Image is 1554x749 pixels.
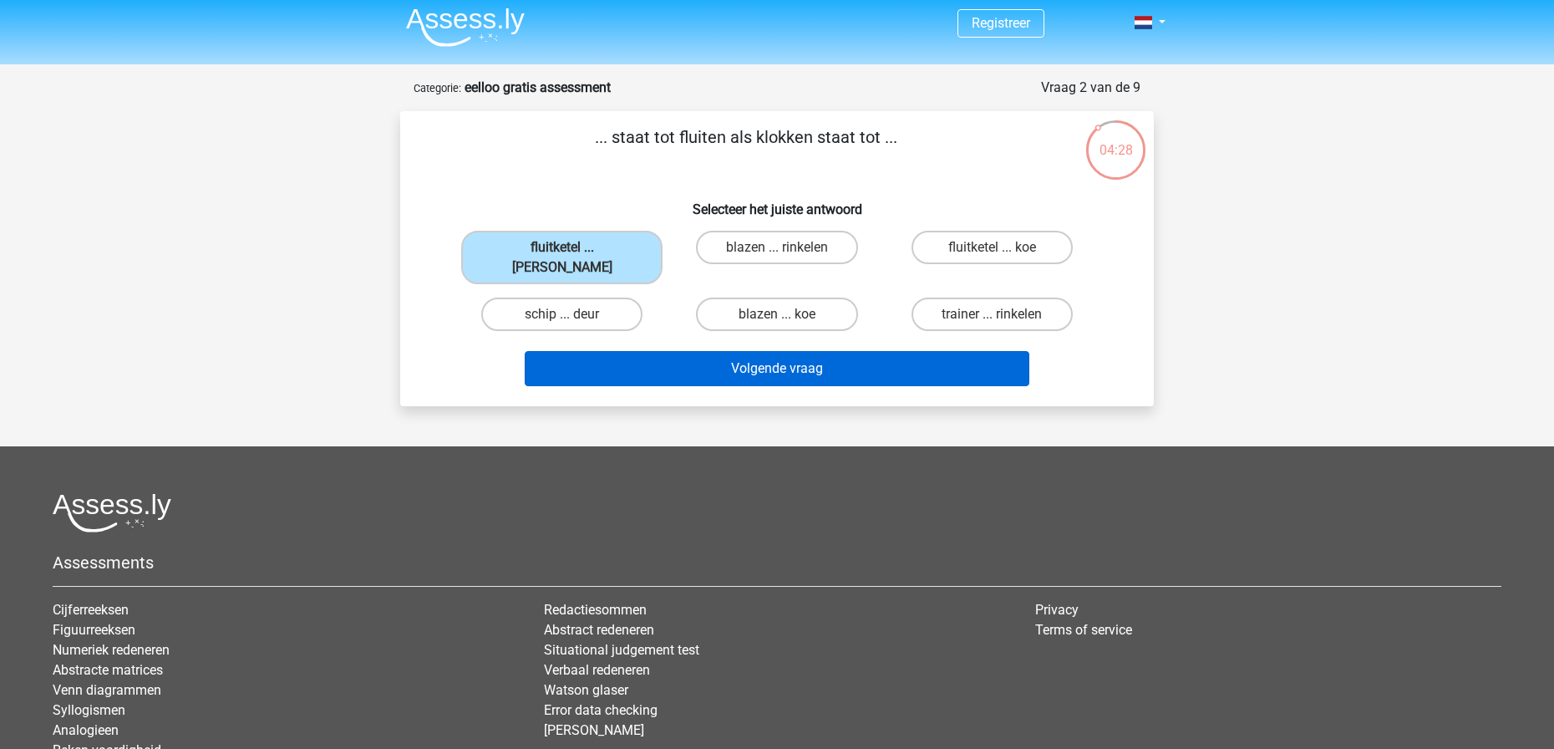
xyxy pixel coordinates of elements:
[53,553,1501,573] h5: Assessments
[414,82,461,94] small: Categorie:
[972,15,1030,31] a: Registreer
[427,125,1064,175] p: ... staat tot fluiten als klokken staat tot ...
[912,231,1073,264] label: fluitketel ... koe
[53,682,161,698] a: Venn diagrammen
[406,8,525,47] img: Assessly
[1084,119,1147,160] div: 04:28
[53,602,129,618] a: Cijferreeksen
[544,682,628,698] a: Watson glaser
[544,662,650,678] a: Verbaal redeneren
[696,298,857,331] label: blazen ... koe
[461,231,663,284] label: fluitketel ... [PERSON_NAME]
[53,702,125,718] a: Syllogismen
[544,622,654,638] a: Abstract redeneren
[53,493,171,532] img: Assessly logo
[525,351,1030,386] button: Volgende vraag
[1041,78,1140,98] div: Vraag 2 van de 9
[53,642,170,658] a: Numeriek redeneren
[696,231,857,264] label: blazen ... rinkelen
[53,722,119,738] a: Analogieen
[544,722,644,738] a: [PERSON_NAME]
[544,602,647,618] a: Redactiesommen
[544,702,658,718] a: Error data checking
[1035,622,1132,638] a: Terms of service
[912,298,1073,331] label: trainer ... rinkelen
[544,642,699,658] a: Situational judgement test
[465,79,611,95] strong: eelloo gratis assessment
[53,622,135,638] a: Figuurreeksen
[1035,602,1079,618] a: Privacy
[53,662,163,678] a: Abstracte matrices
[481,298,642,331] label: schip ... deur
[427,188,1127,217] h6: Selecteer het juiste antwoord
